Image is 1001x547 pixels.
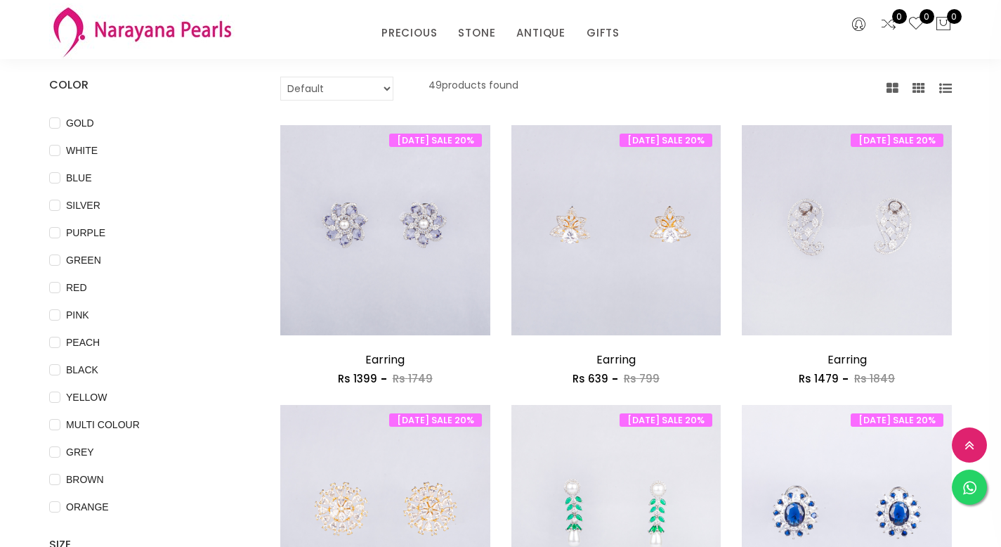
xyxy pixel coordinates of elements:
span: SILVER [60,198,106,213]
span: 0 [920,9,934,24]
span: Rs 1749 [393,371,433,386]
a: GIFTS [587,22,620,44]
span: PEACH [60,335,105,350]
button: 0 [935,15,952,34]
span: 0 [892,9,907,24]
span: WHITE [60,143,103,158]
span: [DATE] SALE 20% [620,134,712,147]
a: ANTIQUE [516,22,565,44]
span: [DATE] SALE 20% [851,134,943,147]
span: YELLOW [60,390,112,405]
span: 0 [947,9,962,24]
a: 0 [880,15,897,34]
span: PURPLE [60,225,111,240]
span: [DATE] SALE 20% [389,413,482,427]
span: Rs 1849 [854,371,895,386]
span: Rs 1479 [799,371,839,386]
span: GOLD [60,115,100,131]
a: STONE [458,22,495,44]
a: PRECIOUS [381,22,437,44]
a: Earring [365,352,405,368]
span: GREEN [60,252,107,268]
span: [DATE] SALE 20% [389,134,482,147]
span: BLACK [60,362,104,378]
span: BROWN [60,472,110,487]
span: MULTI COLOUR [60,417,145,432]
a: 0 [908,15,924,34]
span: Rs 799 [624,371,660,386]
span: GREY [60,444,100,460]
span: Rs 639 [573,371,608,386]
span: BLUE [60,170,98,186]
span: [DATE] SALE 20% [620,413,712,427]
h4: COLOR [49,77,238,94]
span: [DATE] SALE 20% [851,413,943,427]
p: 49 products found [428,77,518,101]
span: Rs 1399 [338,371,377,386]
span: PINK [60,307,95,323]
span: ORANGE [60,499,115,515]
a: Earring [827,352,867,368]
a: Earring [596,352,636,368]
span: RED [60,280,93,295]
